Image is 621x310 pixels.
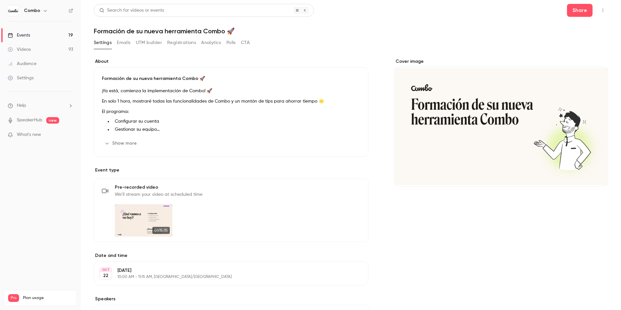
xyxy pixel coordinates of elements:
li: help-dropdown-opener [8,102,73,109]
div: Search for videos or events [99,7,164,14]
span: 01:15:35 [152,227,170,234]
span: new [46,117,59,124]
section: Cover image [394,58,608,187]
button: Share [567,4,593,17]
button: Analytics [201,38,221,48]
p: En solo 1 hora, mostraré todas las funcionalidades de Combo y un montón de tips para ahorrar tiem... [102,97,360,105]
h1: Formación de su nueva herramienta Combo 🚀 [94,27,608,35]
label: About [94,58,368,65]
li: Configurar su cuenta [112,118,360,125]
button: Polls [226,38,236,48]
div: Events [8,32,30,39]
p: El programa: [102,108,360,116]
button: Registrations [167,38,196,48]
p: Event type [94,167,368,173]
p: Formación de su nueva herramienta Combo 🚀 [102,75,360,82]
li: Gestionar su equipo [112,126,360,133]
span: Plan usage [23,295,73,301]
p: [DATE] [117,267,334,274]
span: Pro [8,294,19,302]
span: What's new [17,131,41,138]
span: Help [17,102,26,109]
div: Videos [8,46,31,53]
iframe: Noticeable Trigger [65,132,73,138]
p: 22 [103,272,108,279]
div: Audience [8,61,37,67]
button: Emails [117,38,130,48]
button: UTM builder [136,38,162,48]
button: Settings [94,38,112,48]
span: Pre-recorded video [115,184,202,191]
label: Cover image [394,58,608,65]
div: OCT [100,268,112,272]
p: 10:00 AM - 11:15 AM, [GEOGRAPHIC_DATA]/[GEOGRAPHIC_DATA] [117,274,334,280]
h6: Combo [24,7,40,14]
label: Date and time [94,252,368,259]
label: Speakers [94,296,368,302]
p: ¡Ya está, comienza la implementación de Combo! 🚀 [102,87,360,95]
button: Show more [102,138,141,149]
img: Combo [8,6,18,16]
div: Settings [8,75,34,81]
span: We'll stream your video at scheduled time [115,191,202,198]
button: CTA [241,38,250,48]
a: SpeakerHub [17,117,42,124]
